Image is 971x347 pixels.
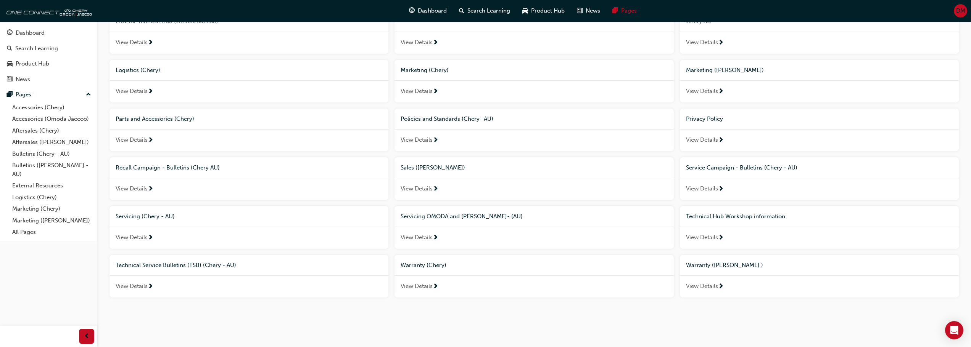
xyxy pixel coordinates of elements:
a: All Pages [9,226,94,238]
span: Pages [621,6,637,15]
a: pages-iconPages [606,3,643,19]
span: News [586,6,600,15]
a: Product Hub [3,57,94,71]
span: Service Campaign - Bulletins (Chery - AU) [686,164,797,171]
span: next-icon [718,235,724,241]
a: Marketing ([PERSON_NAME])View Details [680,60,959,102]
div: Dashboard [16,29,45,37]
a: Technical Service Bulletins (TSB) (Chery - AU)View Details [109,255,388,297]
span: View Details [686,38,718,47]
span: prev-icon [84,332,90,341]
span: next-icon [148,235,153,241]
span: Privacy Policy [686,115,723,122]
button: DashboardSearch LearningProduct HubNews [3,24,94,88]
a: Warranty (Chery)View Details [395,255,673,297]
div: News [16,75,30,84]
a: Servicing (Chery - AU)View Details [109,206,388,249]
a: News [3,72,94,86]
span: View Details [686,282,718,291]
a: Privacy PolicyView Details [680,109,959,151]
button: DM [954,4,967,18]
span: View Details [401,282,433,291]
button: Pages [3,88,94,102]
span: news-icon [577,6,583,16]
a: Aftersales (Chery) [9,125,94,137]
a: Technical Hub Workshop informationView Details [680,206,959,249]
span: next-icon [148,88,153,95]
span: next-icon [148,137,153,144]
span: next-icon [148,40,153,46]
span: search-icon [7,45,12,52]
div: Product Hub [16,59,49,68]
span: Marketing ([PERSON_NAME]) [686,67,764,74]
span: next-icon [433,283,438,290]
span: next-icon [148,186,153,193]
a: Policies and Standards (Chery -AU)View Details [395,109,673,151]
a: Warranty ([PERSON_NAME] )View Details [680,255,959,297]
span: View Details [116,87,148,96]
span: Technical Service Bulletins (TSB) (Chery - AU) [116,262,236,269]
span: View Details [116,184,148,193]
span: View Details [686,136,718,144]
span: View Details [116,136,148,144]
span: View Details [401,184,433,193]
a: FAQFAQ for Tehnical Hub (Omoda Jaecoo)View Details [109,2,388,54]
span: car-icon [7,61,13,67]
a: Marketing ([PERSON_NAME]) [9,215,94,227]
span: next-icon [433,137,438,144]
span: next-icon [148,283,153,290]
a: Parts and Accessories (Chery)View Details [109,109,388,151]
span: next-icon [718,137,724,144]
span: Servicing (Chery - AU) [116,213,175,220]
div: Pages [16,90,31,99]
span: guage-icon [7,30,13,37]
span: next-icon [433,88,438,95]
span: View Details [116,38,148,47]
a: Logistics (Chery)View Details [109,60,388,102]
a: Bulletins (Chery - AU) [9,148,94,160]
a: news-iconNews [571,3,606,19]
a: Sales ([PERSON_NAME])View Details [395,157,673,200]
span: news-icon [7,76,13,83]
span: View Details [401,233,433,242]
span: next-icon [718,40,724,46]
span: pages-icon [7,91,13,98]
span: DM [956,6,965,15]
span: View Details [686,233,718,242]
a: car-iconProduct Hub [516,3,571,19]
span: Recall Campaign - Bulletins (Chery AU) [116,164,220,171]
a: Dashboard [3,26,94,40]
a: Recall Campaign - Bulletins (Chery AU)View Details [109,157,388,200]
span: Warranty ([PERSON_NAME] ) [686,262,763,269]
span: View Details [686,87,718,96]
span: guage-icon [409,6,415,16]
span: View Details [401,87,433,96]
a: Search Learning [3,42,94,56]
div: Open Intercom Messenger [945,321,963,339]
span: Technical Hub Workshop information [686,213,785,220]
span: next-icon [718,283,724,290]
a: Aftersales ([PERSON_NAME]) [9,136,94,148]
a: Fluid SpecificationsChery AUView Details [680,2,959,54]
img: oneconnect [4,3,92,18]
span: pages-icon [612,6,618,16]
a: Bulletins ([PERSON_NAME] - AU) [9,160,94,180]
span: next-icon [433,40,438,46]
div: Search Learning [15,44,58,53]
span: next-icon [433,186,438,193]
span: Dashboard [418,6,447,15]
span: Servicing OMODA and [PERSON_NAME]- (AU) [401,213,523,220]
span: next-icon [718,88,724,95]
span: Policies and Standards (Chery -AU) [401,115,493,122]
span: Search Learning [467,6,510,15]
span: View Details [401,38,433,47]
span: View Details [116,282,148,291]
span: View Details [686,184,718,193]
span: car-icon [522,6,528,16]
a: External Resources [9,180,94,192]
a: Marketing (Chery)View Details [395,60,673,102]
a: guage-iconDashboard [403,3,453,19]
span: next-icon [433,235,438,241]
